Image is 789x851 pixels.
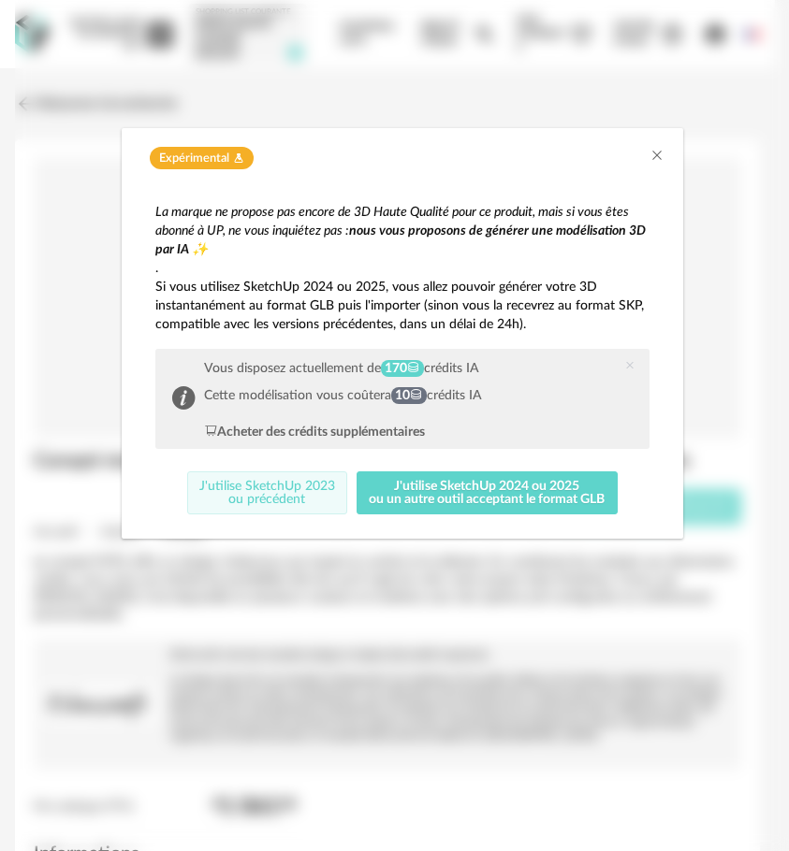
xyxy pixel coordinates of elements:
[381,360,424,377] span: 170
[122,128,683,539] div: dialog
[155,278,650,334] p: Si vous utilisez SketchUp 2024 ou 2025, vous allez pouvoir générer votre 3D instantanément au for...
[357,471,618,514] button: J'utilise SketchUp 2024 ou 2025ou un autre outil acceptant le format GLB
[155,224,646,256] em: nous vous proposons de générer une modélisation 3D par IA ✨
[650,147,665,166] button: Close
[155,259,650,278] p: .
[187,471,348,514] button: J'utilise SketchUp 2023ou précédent
[391,387,427,404] span: 10
[159,151,229,166] span: Expérimental
[233,151,244,166] span: Flask icon
[155,206,629,238] em: La marque ne propose pas encore de 3D Haute Qualité pour ce produit, mais si vous êtes abonné à U...
[204,388,482,404] div: Cette modélisation vous coûtera crédits IA
[204,423,425,441] div: Acheter des crédits supplémentaires
[204,361,482,377] div: Vous disposez actuellement de crédits IA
